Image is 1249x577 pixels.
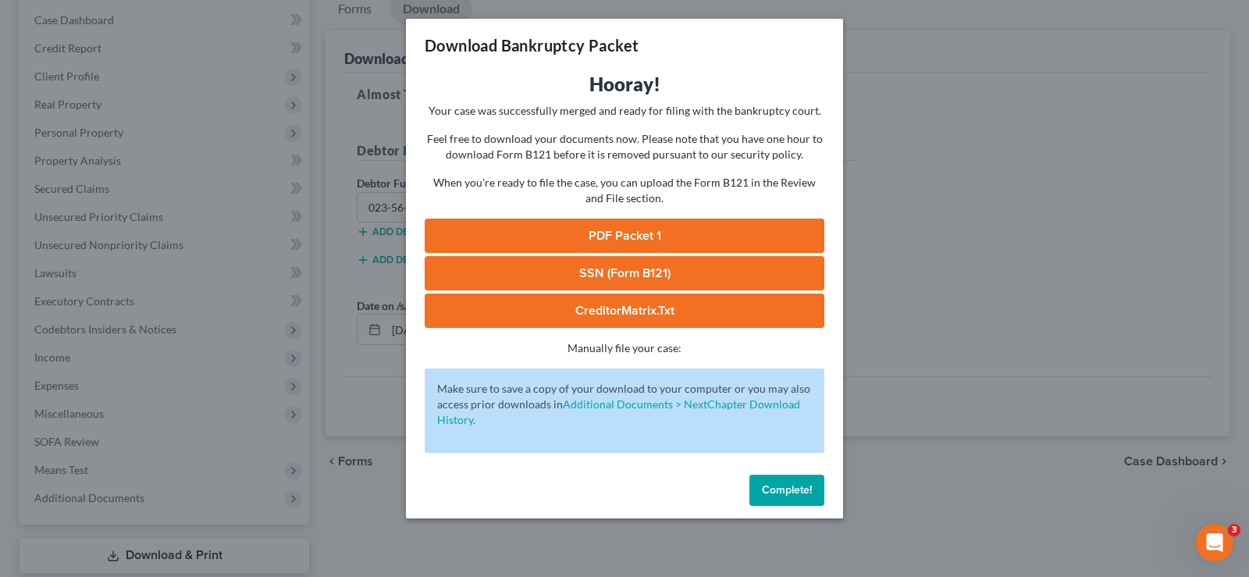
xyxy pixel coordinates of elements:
a: Additional Documents > NextChapter Download History. [437,397,800,426]
h3: Hooray! [425,72,824,97]
a: CreditorMatrix.txt [425,294,824,328]
span: 3 [1228,524,1240,536]
a: SSN (Form B121) [425,256,824,290]
p: When you're ready to file the case, you can upload the Form B121 in the Review and File section. [425,175,824,206]
span: Complete! [762,483,812,497]
p: Make sure to save a copy of your download to your computer or you may also access prior downloads in [437,381,812,428]
iframe: Intercom live chat [1196,524,1233,561]
a: PDF Packet 1 [425,219,824,253]
p: Feel free to download your documents now. Please note that you have one hour to download Form B12... [425,131,824,162]
h3: Download Bankruptcy Packet [425,34,639,56]
button: Complete! [749,475,824,506]
p: Manually file your case: [425,340,824,356]
p: Your case was successfully merged and ready for filing with the bankruptcy court. [425,103,824,119]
